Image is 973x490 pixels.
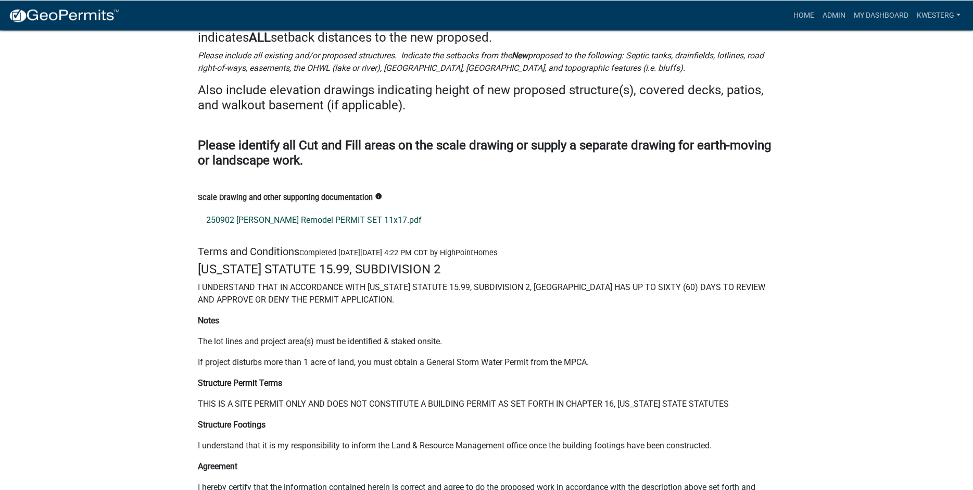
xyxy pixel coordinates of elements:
i: Please include all existing and/or proposed structures. Indicate the setbacks from the proposed t... [198,51,764,73]
i: info [375,193,382,200]
p: The lot lines and project area(s) must be identified & staked onsite. [198,335,776,348]
strong: ALL [249,30,271,45]
a: Admin [818,5,850,25]
strong: Notes [198,316,219,325]
h4: A scale drawing which includes and identifies a graphic scale in feet or indicates setback distan... [198,16,776,46]
p: THIS IS A SITE PERMIT ONLY AND DOES NOT CONSTITUTE A BUILDING PERMIT AS SET FORTH IN CHAPTER 16, ... [198,398,776,410]
strong: Structure Permit Terms [198,378,282,388]
a: My Dashboard [850,5,913,25]
h5: Terms and Conditions [198,245,776,258]
h4: Also include elevation drawings indicating height of new proposed structure(s), covered decks, pa... [198,83,776,113]
strong: New [512,51,528,60]
strong: Agreement [198,461,237,471]
a: kwesterg [913,5,965,25]
h4: [US_STATE] STATUTE 15.99, SUBDIVISION 2 [198,262,776,277]
span: Completed [DATE][DATE] 4:22 PM CDT by HighPointHomes [299,248,497,257]
p: If project disturbs more than 1 acre of land, you must obtain a General Storm Water Permit from t... [198,356,776,369]
label: Scale Drawing and other supporting documentation [198,194,373,202]
a: Home [789,5,818,25]
a: 250902 [PERSON_NAME] Remodel PERMIT SET 11x17.pdf [198,208,776,233]
strong: Structure Footings [198,420,266,430]
p: I understand that it is my responsibility to inform the Land & Resource Management office once th... [198,439,776,452]
p: I UNDERSTAND THAT IN ACCORDANCE WITH [US_STATE] STATUTE 15.99, SUBDIVISION 2, [GEOGRAPHIC_DATA] H... [198,281,776,306]
strong: Please identify all Cut and Fill areas on the scale drawing or supply a separate drawing for eart... [198,138,771,168]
